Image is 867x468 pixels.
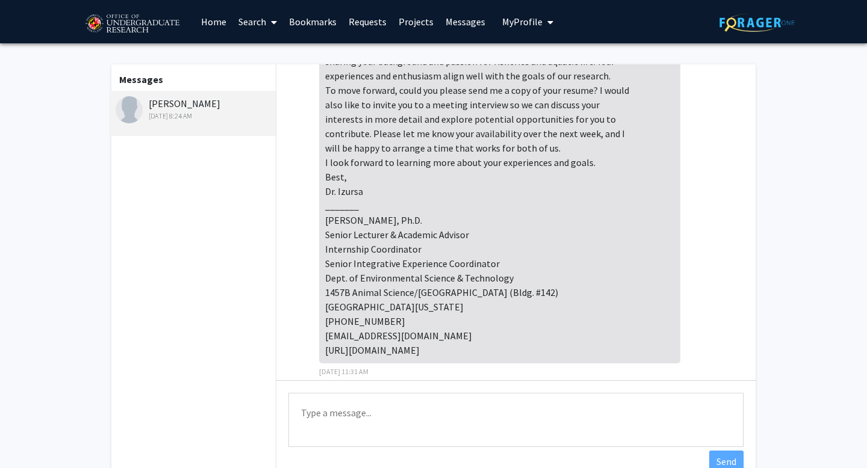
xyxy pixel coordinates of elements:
[195,1,232,43] a: Home
[116,96,143,123] img: Jose-Luis Izursa
[288,393,744,447] textarea: Message
[502,16,542,28] span: My Profile
[393,1,440,43] a: Projects
[319,367,368,376] span: [DATE] 11:31 AM
[440,1,491,43] a: Messages
[343,1,393,43] a: Requests
[81,9,183,39] img: University of Maryland Logo
[283,1,343,43] a: Bookmarks
[9,414,51,459] iframe: Chat
[116,96,273,122] div: [PERSON_NAME]
[319,19,680,363] div: Dear [PERSON_NAME], Thank you for your interest in the aquaponic greenhouse project and for shari...
[116,111,273,122] div: [DATE] 8:24 AM
[119,73,163,85] b: Messages
[232,1,283,43] a: Search
[719,13,795,32] img: ForagerOne Logo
